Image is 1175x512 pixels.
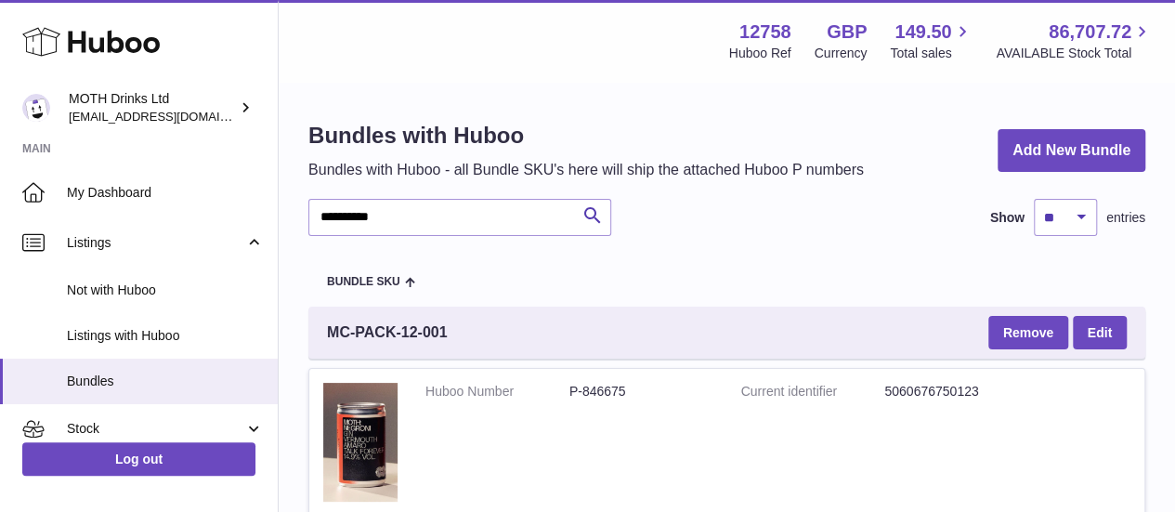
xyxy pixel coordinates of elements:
img: orders@mothdrinks.com [22,94,50,122]
dd: P-846675 [569,383,713,400]
strong: 12758 [739,20,791,45]
a: 149.50 Total sales [890,20,973,62]
span: AVAILABLE Stock Total [996,45,1153,62]
label: Show [990,209,1025,227]
span: entries [1106,209,1145,227]
span: [EMAIL_ADDRESS][DOMAIN_NAME] [69,109,273,124]
span: Bundle SKU [327,276,400,288]
span: Listings [67,234,244,252]
span: My Dashboard [67,184,264,202]
dt: Huboo Number [425,383,569,400]
button: Remove [988,316,1068,349]
strong: GBP [827,20,867,45]
div: MOTH Drinks Ltd [69,90,236,125]
a: Log out [22,442,255,476]
span: 86,707.72 [1049,20,1131,45]
span: Not with Huboo [67,282,264,299]
a: Add New Bundle [998,129,1145,173]
span: Bundles [67,373,264,390]
dd: 5060676750123 [884,383,1028,400]
a: 86,707.72 AVAILABLE Stock Total [996,20,1153,62]
img: MOTH: Negroni 125ml (single) [323,383,398,502]
dt: Current identifier [741,383,885,400]
div: Huboo Ref [729,45,791,62]
p: Bundles with Huboo - all Bundle SKU's here will ship the attached Huboo P numbers [308,160,864,180]
span: 149.50 [894,20,951,45]
span: Listings with Huboo [67,327,264,345]
h1: Bundles with Huboo [308,121,864,151]
span: MC-PACK-12-001 [327,322,448,343]
div: Currency [815,45,868,62]
span: Stock [67,420,244,438]
span: Total sales [890,45,973,62]
a: Edit [1073,316,1127,349]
